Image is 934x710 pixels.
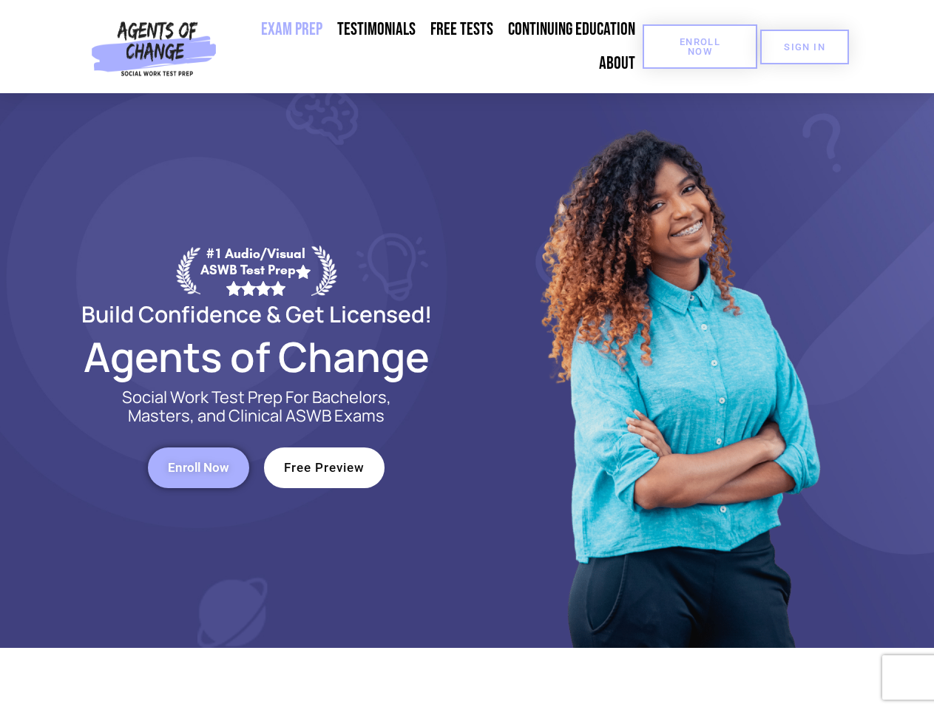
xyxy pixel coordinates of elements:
a: About [592,47,643,81]
nav: Menu [223,13,643,81]
a: Free Preview [264,447,385,488]
h2: Agents of Change [46,339,467,373]
p: Social Work Test Prep For Bachelors, Masters, and Clinical ASWB Exams [105,388,408,425]
img: Website Image 1 (1) [530,93,826,648]
a: SIGN IN [760,30,849,64]
a: Exam Prep [254,13,330,47]
a: Free Tests [423,13,501,47]
span: Free Preview [284,461,365,474]
span: SIGN IN [784,42,825,52]
span: Enroll Now [168,461,229,474]
a: Enroll Now [148,447,249,488]
a: Enroll Now [643,24,757,69]
span: Enroll Now [666,37,734,56]
div: #1 Audio/Visual ASWB Test Prep [200,246,311,295]
a: Continuing Education [501,13,643,47]
h2: Build Confidence & Get Licensed! [46,303,467,325]
a: Testimonials [330,13,423,47]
